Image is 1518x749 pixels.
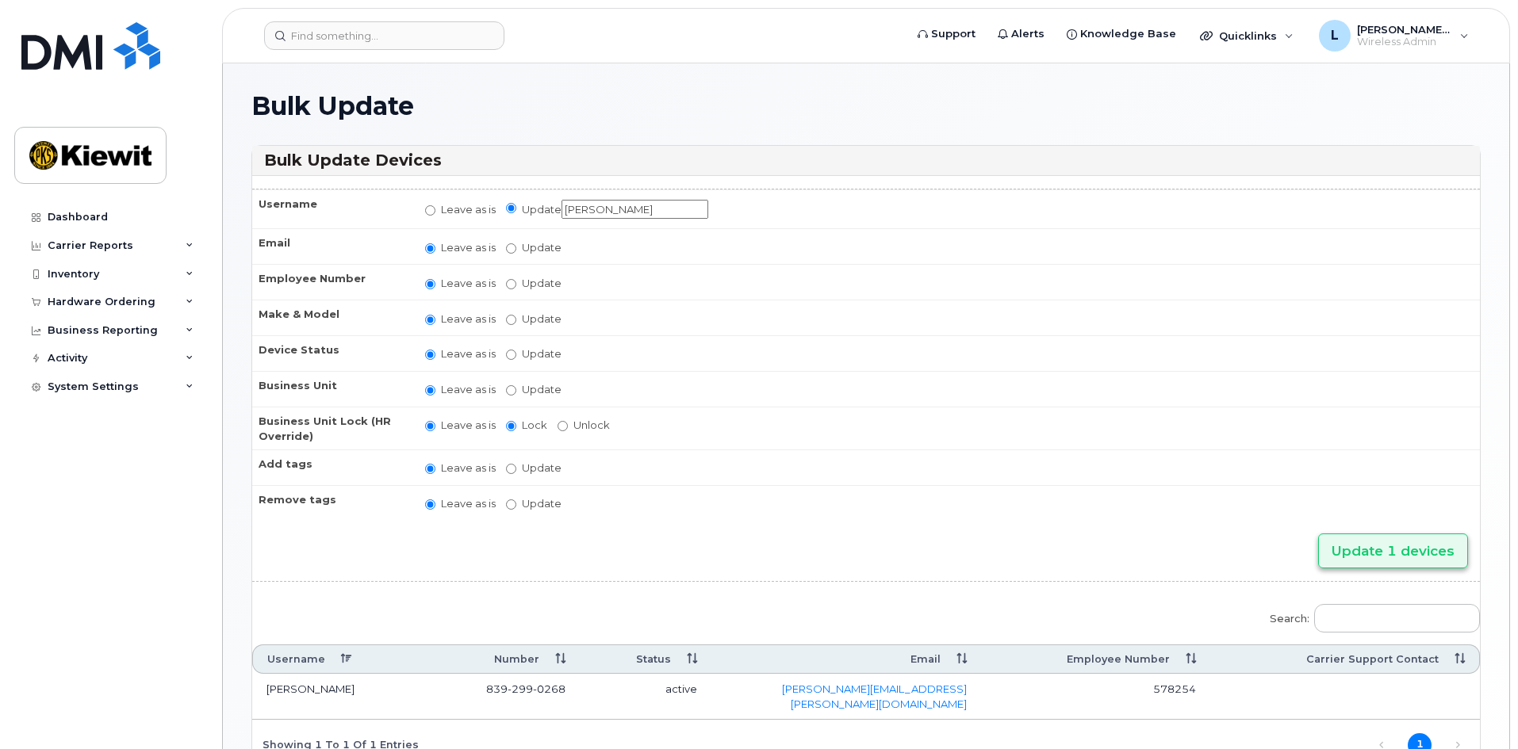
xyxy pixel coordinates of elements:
[580,644,711,674] th: Status: activate to sort column ascending
[251,92,1481,120] h1: Bulk Update
[558,418,610,433] label: Unlock
[425,205,435,216] input: Leave as is
[506,496,562,511] label: Update
[506,382,562,397] label: Update
[252,371,411,407] th: Business Unit
[506,279,516,289] input: Update
[580,674,711,720] td: active
[981,674,1209,720] td: 578254
[782,682,967,710] a: [PERSON_NAME][EMAIL_ADDRESS][PERSON_NAME][DOMAIN_NAME]
[252,674,417,720] td: [PERSON_NAME]
[425,421,435,431] input: Leave as is
[533,682,565,695] span: 0268
[562,200,708,220] input: Update
[1449,680,1506,737] iframe: Messenger Launcher
[252,644,417,674] th: Username: activate to sort column descending
[425,346,496,361] label: Leave as is
[252,264,411,300] th: Employee Number
[1210,644,1480,674] th: Carrier Support Contact: activate to sort column ascending
[425,382,496,397] label: Leave as is
[252,407,411,449] th: Business Unit Lock (HR Override)
[506,460,562,476] label: Update
[486,682,565,695] span: 839
[425,350,435,360] input: Leave as is
[425,385,435,396] input: Leave as is
[506,421,516,431] input: Lock
[506,200,708,220] label: Update
[508,682,533,695] span: 299
[506,240,562,255] label: Update
[506,315,516,325] input: Update
[506,418,547,433] label: Lock
[425,240,496,255] label: Leave as is
[506,311,562,327] label: Update
[425,311,496,327] label: Leave as is
[1318,533,1468,569] input: Update 1 devices
[252,449,411,485] th: Add tags
[425,418,496,433] label: Leave as is
[264,150,1468,171] h3: Bulk Update Devices
[506,276,562,291] label: Update
[711,644,982,674] th: Email: activate to sort column ascending
[252,189,411,229] th: Username
[252,335,411,371] th: Device Status
[506,499,516,510] input: Update
[252,228,411,264] th: Email
[425,315,435,325] input: Leave as is
[252,485,411,521] th: Remove tags
[1259,594,1480,638] label: Search:
[425,243,435,254] input: Leave as is
[506,350,516,360] input: Update
[506,346,562,361] label: Update
[506,385,516,396] input: Update
[558,421,568,431] input: Unlock
[981,644,1209,674] th: Employee Number: activate to sort column ascending
[1314,604,1480,632] input: Search:
[425,276,496,291] label: Leave as is
[417,644,580,674] th: Number: activate to sort column ascending
[506,464,516,474] input: Update
[425,464,435,474] input: Leave as is
[425,202,496,217] label: Leave as is
[506,203,516,213] input: Update
[252,300,411,335] th: Make & Model
[425,499,435,510] input: Leave as is
[506,243,516,254] input: Update
[425,279,435,289] input: Leave as is
[425,496,496,511] label: Leave as is
[425,460,496,476] label: Leave as is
